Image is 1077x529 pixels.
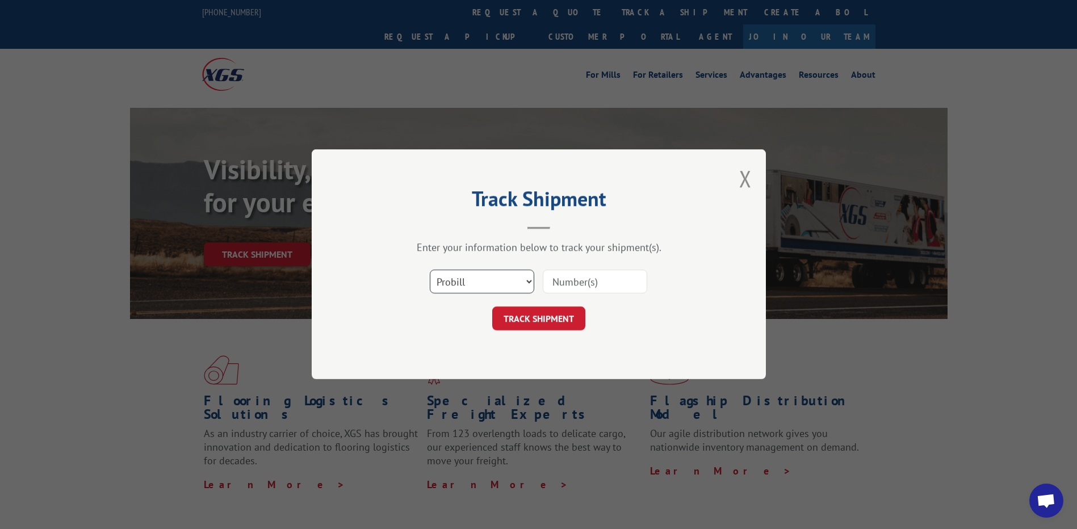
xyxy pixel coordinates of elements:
[368,191,709,212] h2: Track Shipment
[492,307,585,331] button: TRACK SHIPMENT
[543,270,647,294] input: Number(s)
[1029,484,1063,518] div: Open chat
[739,163,752,194] button: Close modal
[368,241,709,254] div: Enter your information below to track your shipment(s).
